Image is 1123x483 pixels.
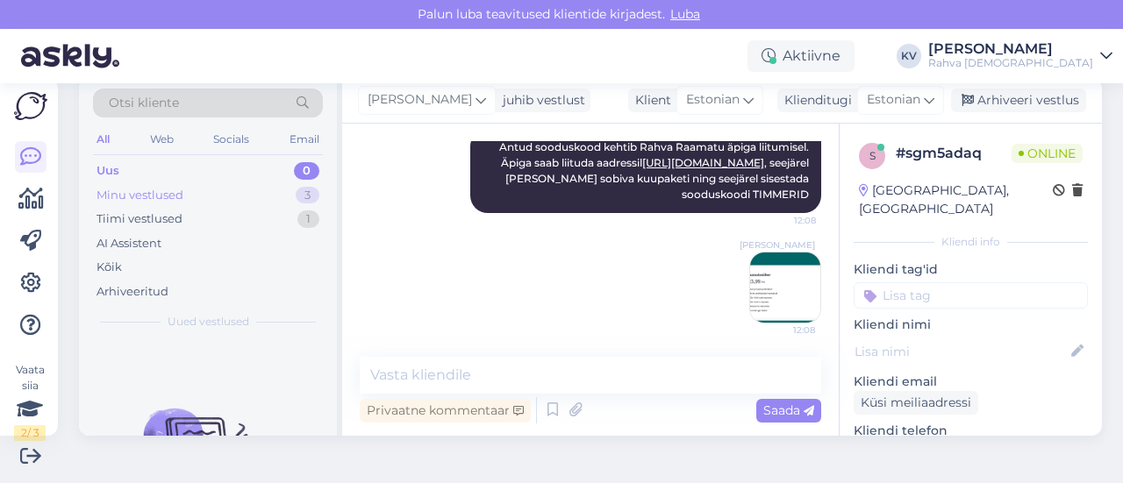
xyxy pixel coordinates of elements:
[665,6,705,22] span: Luba
[951,89,1086,112] div: Arhiveeri vestlus
[296,187,319,204] div: 3
[210,128,253,151] div: Socials
[740,238,815,252] span: [PERSON_NAME]
[168,314,249,330] span: Uued vestlused
[854,316,1088,334] p: Kliendi nimi
[747,40,855,72] div: Aktiivne
[294,162,319,180] div: 0
[97,210,182,228] div: Tiimi vestlused
[97,283,168,301] div: Arhiveeritud
[928,56,1093,70] div: Rahva [DEMOGRAPHIC_DATA]
[14,425,46,441] div: 2 / 3
[854,282,1088,309] input: Lisa tag
[854,391,978,415] div: Küsi meiliaadressi
[642,156,764,169] a: [URL][DOMAIN_NAME]
[97,235,161,252] div: AI Assistent
[297,210,319,228] div: 1
[867,90,920,110] span: Estonian
[928,42,1112,70] a: [PERSON_NAME]Rahva [DEMOGRAPHIC_DATA]
[896,143,1012,164] div: # sgm5adaq
[286,128,323,151] div: Email
[97,259,122,276] div: Kõik
[14,92,47,120] img: Askly Logo
[777,91,852,110] div: Klienditugi
[628,91,671,110] div: Klient
[368,90,472,110] span: [PERSON_NAME]
[686,90,740,110] span: Estonian
[869,149,876,162] span: s
[1012,144,1083,163] span: Online
[97,187,183,204] div: Minu vestlused
[854,422,1088,440] p: Kliendi telefon
[14,362,46,441] div: Vaata siia
[854,234,1088,250] div: Kliendi info
[750,214,816,227] span: 12:08
[749,323,815,337] span: 12:08
[854,373,1088,391] p: Kliendi email
[855,342,1068,361] input: Lisa nimi
[360,399,531,423] div: Privaatne kommentaar
[97,162,119,180] div: Uus
[897,44,921,68] div: KV
[859,181,1053,218] div: [GEOGRAPHIC_DATA], [GEOGRAPHIC_DATA]
[93,128,113,151] div: All
[928,42,1093,56] div: [PERSON_NAME]
[496,91,585,110] div: juhib vestlust
[147,128,177,151] div: Web
[109,94,179,112] span: Otsi kliente
[854,260,1088,279] p: Kliendi tag'id
[763,402,814,418] span: Saada
[750,252,820,323] img: Attachment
